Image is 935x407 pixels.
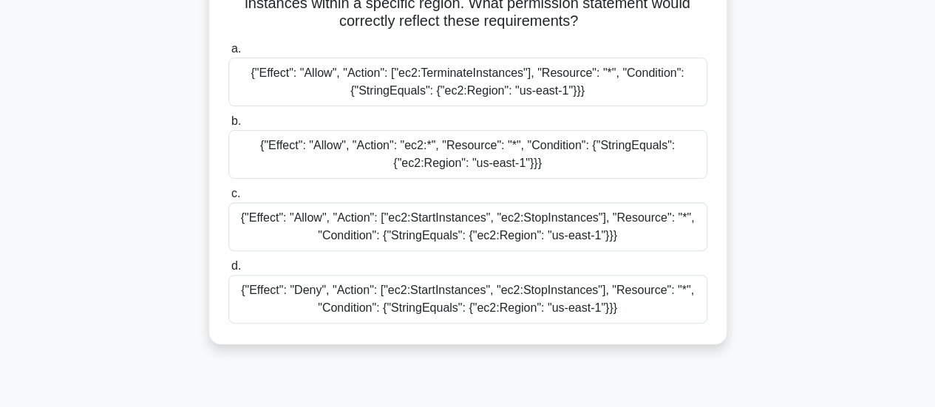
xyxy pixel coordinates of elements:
span: d. [231,259,241,272]
div: {"Effect": "Allow", "Action": ["ec2:StartInstances", "ec2:StopInstances"], "Resource": "*", "Cond... [228,202,707,251]
span: c. [231,187,240,199]
div: {"Effect": "Allow", "Action": "ec2:*", "Resource": "*", "Condition": {"StringEquals": {"ec2:Regio... [228,130,707,179]
div: {"Effect": "Allow", "Action": ["ec2:TerminateInstances"], "Resource": "*", "Condition": {"StringE... [228,58,707,106]
div: {"Effect": "Deny", "Action": ["ec2:StartInstances", "ec2:StopInstances"], "Resource": "*", "Condi... [228,275,707,324]
span: a. [231,42,241,55]
span: b. [231,114,241,127]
